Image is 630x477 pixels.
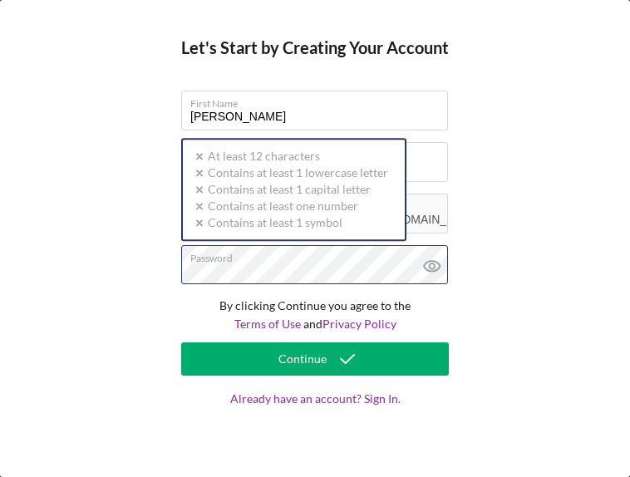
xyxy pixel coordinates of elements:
[190,246,448,264] label: Password
[278,342,327,376] div: Continue
[181,342,449,376] button: Continue
[181,392,449,439] a: Already have an account? Sign In.
[191,165,388,181] div: Contains at least 1 lowercase letter
[181,297,449,334] p: By clicking Continue you agree to the and
[190,91,448,110] label: First Name
[191,148,388,165] div: At least 12 characters
[191,198,388,214] div: Contains at least one number
[322,317,396,331] a: Privacy Policy
[234,317,301,331] a: Terms of Use
[191,181,388,198] div: Contains at least 1 capital letter
[191,214,388,231] div: Contains at least 1 symbol
[181,38,449,57] h4: Let's Start by Creating Your Account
